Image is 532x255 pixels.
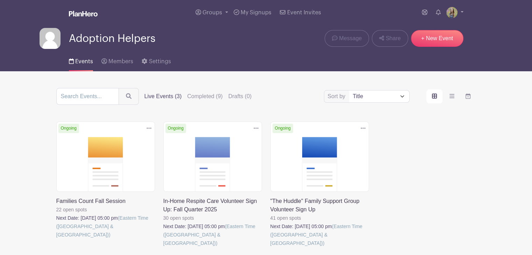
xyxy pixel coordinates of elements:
span: Events [75,59,93,64]
a: + New Event [411,30,463,47]
span: Settings [149,59,171,64]
a: Share [372,30,408,47]
span: Message [339,34,362,43]
label: Sort by [328,92,348,101]
a: Members [101,49,133,71]
label: Live Events (3) [144,92,182,101]
a: Message [325,30,369,47]
input: Search Events... [56,88,119,105]
img: logo_white-6c42ec7e38ccf1d336a20a19083b03d10ae64f83f12c07503d8b9e83406b4c7d.svg [69,11,98,16]
span: Members [108,59,133,64]
span: My Signups [241,10,271,15]
div: filters [144,92,257,101]
img: default-ce2991bfa6775e67f084385cd625a349d9dcbb7a52a09fb2fda1e96e2d18dcdb.png [40,28,61,49]
span: Event Invites [287,10,321,15]
label: Drafts (0) [228,92,252,101]
label: Completed (9) [187,92,222,101]
div: order and view [426,89,476,103]
span: Share [386,34,401,43]
img: IMG_0582.jpg [446,7,457,18]
a: Events [69,49,93,71]
span: Groups [203,10,222,15]
a: Settings [142,49,171,71]
span: Adoption Helpers [69,33,155,44]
